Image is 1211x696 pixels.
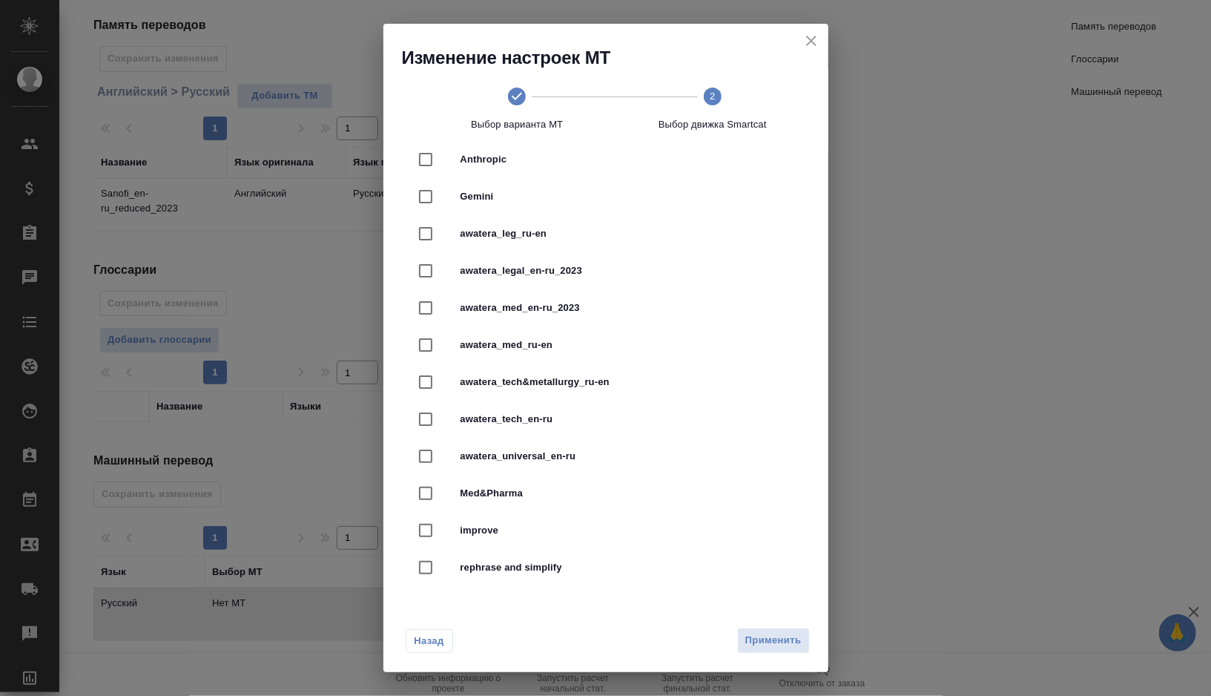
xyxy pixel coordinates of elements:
button: close [800,30,822,52]
span: Назад [414,634,445,649]
span: Выбор движка Smartcat [621,117,805,132]
span: awatera_med_ru-en [461,338,793,352]
h2: Изменение настроек МТ [402,46,828,70]
span: awatera_legal_en-ru_2023 [461,263,793,278]
button: Назад [406,629,453,653]
span: rephrase and simplify [461,560,793,575]
div: awatera_leg_ru-en [407,215,805,252]
span: Med&Pharma [461,486,793,501]
span: awatera_tech&metallurgy_ru-en [461,375,793,390]
div: Med&Pharma [407,475,805,512]
div: awatera_med_en-ru_2023 [407,289,805,326]
div: Gemini [407,178,805,215]
div: improve [407,512,805,549]
span: awatera_universal_en-ru [461,449,793,464]
span: awatera_leg_ru-en [461,226,793,241]
div: awatera_universal_en-ru [407,438,805,475]
div: Anthropic [407,141,805,178]
div: rephrase and simplify [407,549,805,586]
span: Выбор варианта МТ [426,117,610,132]
span: Anthropic [461,152,793,167]
div: awatera_med_ru-en [407,326,805,364]
div: awatera_tech&metallurgy_ru-en [407,364,805,401]
span: Применить [745,632,802,649]
text: 2 [710,91,715,102]
div: awatera_legal_en-ru_2023 [407,252,805,289]
button: Применить [737,628,810,654]
span: awatera_tech_en-ru [461,412,793,427]
span: Gemini [461,189,793,204]
span: awatera_med_en-ru_2023 [461,301,793,315]
span: improve [461,523,793,538]
div: awatera_tech_en-ru [407,401,805,438]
